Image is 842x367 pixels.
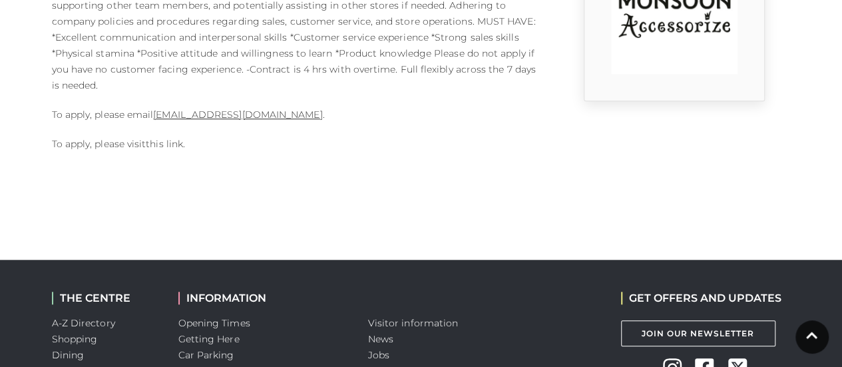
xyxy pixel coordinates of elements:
[153,109,322,121] a: [EMAIL_ADDRESS][DOMAIN_NAME]
[621,292,781,304] h2: GET OFFERS AND UPDATES
[178,333,240,345] a: Getting Here
[146,138,183,150] a: this link
[52,317,115,329] a: A-Z Directory
[368,333,393,345] a: News
[368,317,459,329] a: Visitor information
[368,349,389,361] a: Jobs
[52,107,538,123] p: To apply, please email .
[178,317,250,329] a: Opening Times
[52,333,98,345] a: Shopping
[52,136,538,152] p: To apply, please visit .
[52,349,85,361] a: Dining
[621,320,775,346] a: Join Our Newsletter
[178,292,348,304] h2: INFORMATION
[178,349,234,361] a: Car Parking
[52,292,158,304] h2: THE CENTRE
